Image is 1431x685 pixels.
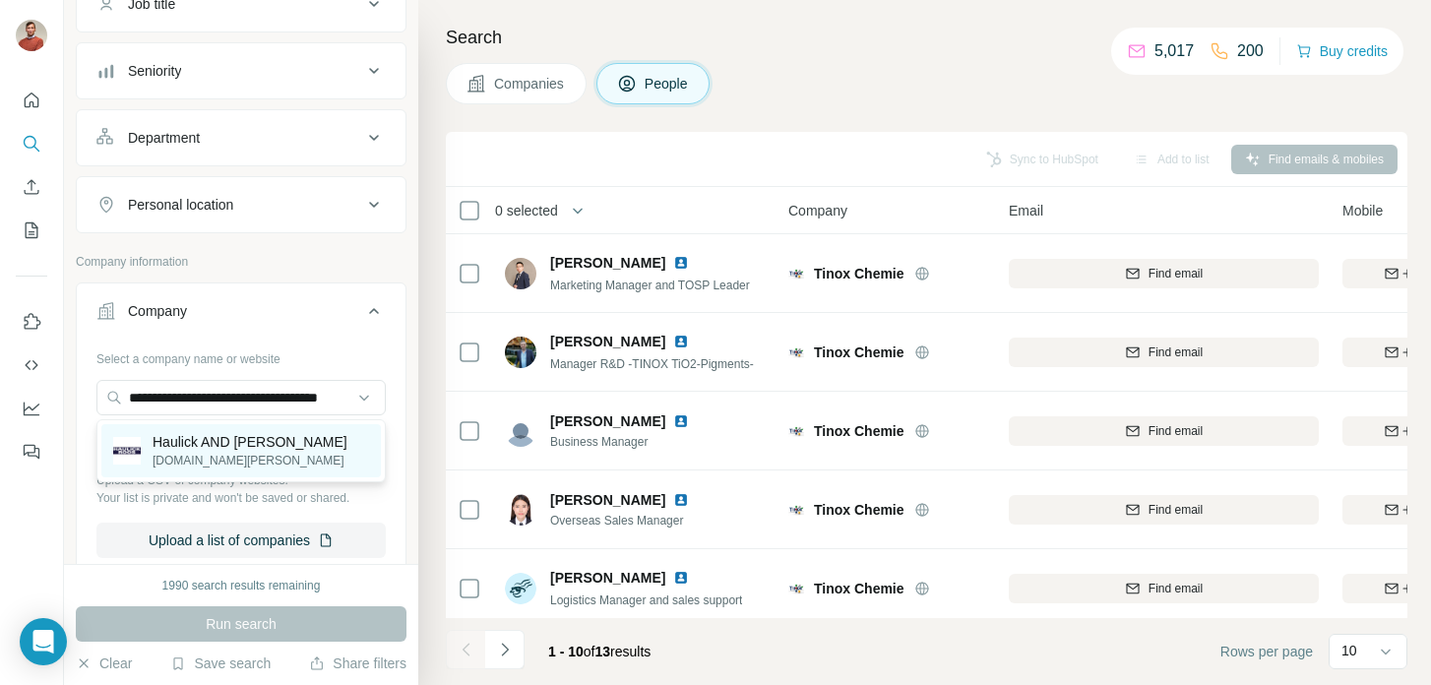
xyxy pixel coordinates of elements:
[584,644,595,659] span: of
[128,61,181,81] div: Seniority
[16,20,47,51] img: Avatar
[16,304,47,340] button: Use Surfe on LinkedIn
[1009,338,1319,367] button: Find email
[1149,501,1203,519] span: Find email
[77,181,405,228] button: Personal location
[550,253,665,273] span: [PERSON_NAME]
[1149,343,1203,361] span: Find email
[1341,641,1357,660] p: 10
[673,570,689,586] img: LinkedIn logo
[595,644,611,659] span: 13
[16,434,47,469] button: Feedback
[673,413,689,429] img: LinkedIn logo
[1149,422,1203,440] span: Find email
[548,644,584,659] span: 1 - 10
[814,342,904,362] span: Tinox Chemie
[485,630,525,669] button: Navigate to next page
[170,654,271,673] button: Save search
[788,502,804,518] img: Logo of Tinox Chemie
[16,347,47,383] button: Use Surfe API
[788,344,804,360] img: Logo of Tinox Chemie
[1009,201,1043,220] span: Email
[1149,580,1203,597] span: Find email
[645,74,690,93] span: People
[1009,416,1319,446] button: Find email
[76,253,406,271] p: Company information
[128,301,187,321] div: Company
[20,618,67,665] div: Open Intercom Messenger
[550,512,713,529] span: Overseas Sales Manager
[1237,39,1264,63] p: 200
[1009,574,1319,603] button: Find email
[495,201,558,220] span: 0 selected
[548,644,651,659] span: results
[788,423,804,439] img: Logo of Tinox Chemie
[77,114,405,161] button: Department
[16,213,47,248] button: My lists
[128,128,200,148] div: Department
[1220,642,1313,661] span: Rows per page
[505,258,536,289] img: Avatar
[162,577,321,594] div: 1990 search results remaining
[77,287,405,342] button: Company
[814,421,904,441] span: Tinox Chemie
[788,266,804,281] img: Logo of Tinox Chemie
[550,357,754,371] span: Manager R&D -TINOX TiO2-Pigments-
[76,654,132,673] button: Clear
[96,489,386,507] p: Your list is private and won't be saved or shared.
[16,391,47,426] button: Dashboard
[814,579,904,598] span: Tinox Chemie
[96,523,386,558] button: Upload a list of companies
[550,568,665,588] span: [PERSON_NAME]
[16,169,47,205] button: Enrich CSV
[550,490,665,510] span: [PERSON_NAME]
[814,264,904,283] span: Tinox Chemie
[1009,259,1319,288] button: Find email
[788,201,847,220] span: Company
[550,411,665,431] span: [PERSON_NAME]
[673,492,689,508] img: LinkedIn logo
[1342,201,1383,220] span: Mobile
[77,47,405,94] button: Seniority
[673,334,689,349] img: LinkedIn logo
[550,279,750,292] span: Marketing Manager and TOSP Leader
[113,437,141,465] img: Haulick AND Roos
[550,332,665,351] span: [PERSON_NAME]
[505,494,536,526] img: Avatar
[96,342,386,368] div: Select a company name or website
[505,415,536,447] img: Avatar
[550,433,713,451] span: Business Manager
[1154,39,1194,63] p: 5,017
[788,581,804,596] img: Logo of Tinox Chemie
[446,24,1407,51] h4: Search
[16,126,47,161] button: Search
[128,195,233,215] div: Personal location
[1149,265,1203,282] span: Find email
[505,337,536,368] img: Avatar
[494,74,566,93] span: Companies
[153,452,347,469] p: [DOMAIN_NAME][PERSON_NAME]
[1009,495,1319,525] button: Find email
[1296,37,1388,65] button: Buy credits
[16,83,47,118] button: Quick start
[673,255,689,271] img: LinkedIn logo
[505,573,536,604] img: Avatar
[309,654,406,673] button: Share filters
[814,500,904,520] span: Tinox Chemie
[550,593,742,607] span: Logistics Manager and sales support
[153,432,347,452] p: Haulick AND [PERSON_NAME]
